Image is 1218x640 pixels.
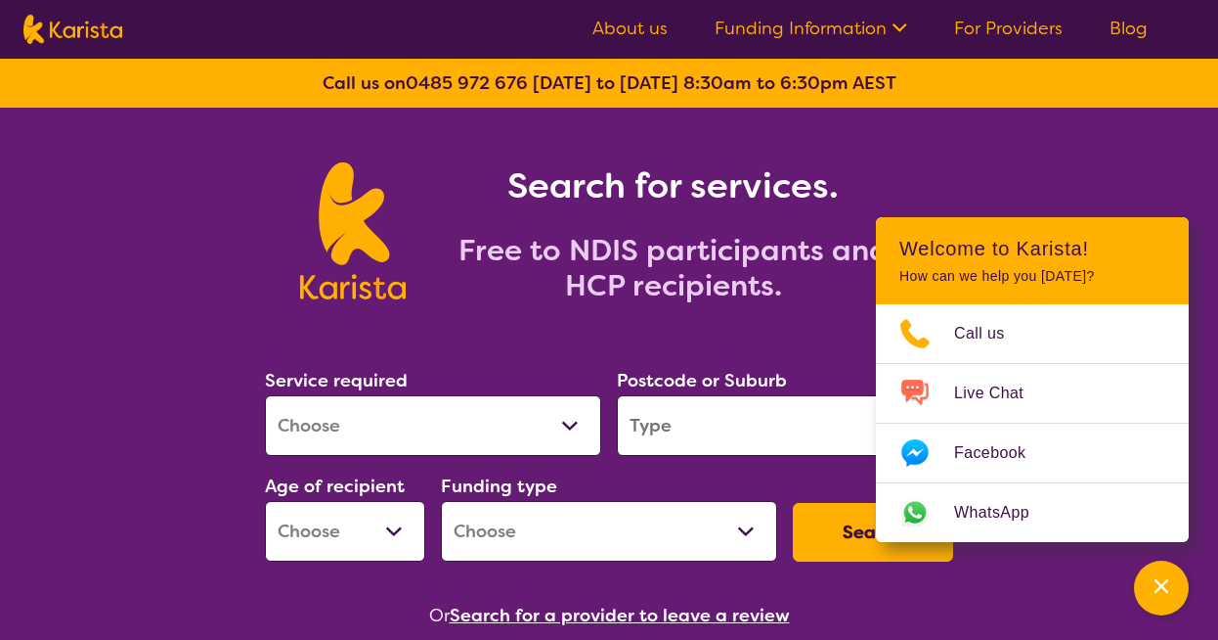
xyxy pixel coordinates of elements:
[954,319,1028,348] span: Call us
[954,379,1047,408] span: Live Chat
[954,438,1049,468] span: Facebook
[323,71,896,95] b: Call us on [DATE] to [DATE] 8:30am to 6:30pm AEST
[450,601,790,630] button: Search for a provider to leave a review
[300,162,405,299] img: Karista logo
[429,162,918,209] h1: Search for services.
[876,217,1189,542] div: Channel Menu
[617,395,953,456] input: Type
[23,15,122,44] img: Karista logo
[265,475,405,498] label: Age of recipient
[899,268,1165,285] p: How can we help you [DATE]?
[406,71,528,95] a: 0485 972 676
[265,369,408,392] label: Service required
[429,233,918,303] h2: Free to NDIS participants and HCP recipients.
[954,17,1063,40] a: For Providers
[592,17,668,40] a: About us
[876,483,1189,542] a: Web link opens in a new tab.
[1134,561,1189,616] button: Channel Menu
[617,369,787,392] label: Postcode or Suburb
[793,503,953,562] button: Search
[429,601,450,630] span: Or
[441,475,557,498] label: Funding type
[954,498,1053,527] span: WhatsApp
[899,237,1165,260] h2: Welcome to Karista!
[876,304,1189,542] ul: Choose channel
[715,17,907,40] a: Funding Information
[1109,17,1148,40] a: Blog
